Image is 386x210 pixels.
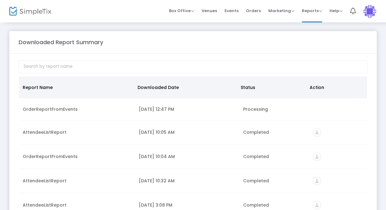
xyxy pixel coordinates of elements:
div: Completed [243,202,305,208]
div: 8/14/2025 10:04 AM [139,153,236,160]
div: AttendeeListReport [23,202,131,208]
a: vertical_align_bottom [313,154,321,161]
div: Completed [243,178,305,184]
span: Help [329,8,343,14]
div: OrderReportFromEvents [23,106,131,112]
span: Marketing [268,8,294,14]
div: 8/13/2025 10:32 AM [139,178,236,184]
span: Reports [302,8,322,14]
th: Status [237,77,306,98]
i: vertical_align_bottom [313,128,321,137]
th: Report Name [19,77,134,98]
div: AttendeeListReport [23,178,131,184]
div: Completed [243,153,305,160]
div: Processing [243,106,305,112]
m-panel-title: Downloaded Report Summary [19,38,103,46]
div: 8/18/2025 12:47 PM [139,106,236,112]
div: 8/14/2025 10:05 AM [139,129,236,135]
span: Box Office [169,8,194,14]
span: Venues [202,3,217,19]
i: vertical_align_bottom [313,201,321,209]
i: vertical_align_bottom [313,152,321,161]
a: vertical_align_bottom [313,179,321,185]
i: vertical_align_bottom [313,177,321,185]
span: Events [225,3,238,19]
span: Orders [246,3,261,19]
th: Downloaded Date [134,77,237,98]
div: Completed [243,129,305,135]
div: AttendeeListReport [23,129,131,135]
div: https://go.SimpleTix.com/x9ruq [313,152,363,161]
input: Search by report name [19,60,367,73]
div: https://go.SimpleTix.com/6ohqo [313,201,363,209]
div: https://go.SimpleTix.com/d36n9 [313,128,363,137]
div: https://go.SimpleTix.com/0sukn [313,177,363,185]
th: Action [306,77,363,98]
a: vertical_align_bottom [313,203,321,209]
div: OrderReportFromEvents [23,153,131,160]
a: vertical_align_bottom [313,130,321,136]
